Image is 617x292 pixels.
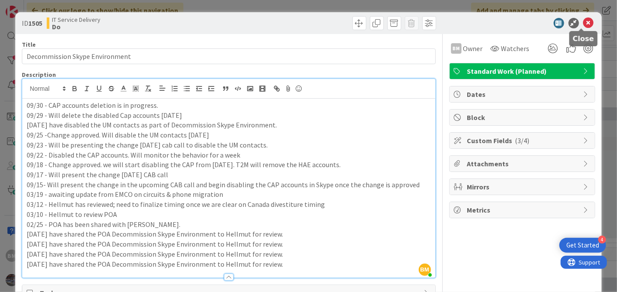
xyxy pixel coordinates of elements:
span: ID [22,18,42,28]
p: [DATE] have shared the POA Decommission Skype Environment to Hellmut for review. [27,239,431,249]
span: Metrics [467,205,579,215]
span: Custom Fields [467,135,579,146]
span: ( 3/4 ) [515,136,530,145]
span: Mirrors [467,182,579,192]
span: Description [22,71,56,79]
p: 09/15- Will present the change in the upcoming CAB call and begin disabling the CAP accounts in S... [27,180,431,190]
label: Title [22,41,36,48]
h5: Close [573,34,594,43]
span: BM [419,264,431,276]
p: 09/29 - Will delete the disabled Cap accounts [DATE] [27,110,431,120]
p: 03/12 - Hellmut has reviewed; need to finalize timing once we are clear on Canada divestiture timing [27,199,431,210]
span: Block [467,112,579,123]
div: BM [451,43,462,54]
p: 09/25 -Change approved. Will disable the UM contacts [DATE] [27,130,431,140]
input: type card name here... [22,48,435,64]
p: [DATE] have shared the POA Decommission Skype Environment to Hellmut for review. [27,259,431,269]
span: Watchers [501,43,530,54]
p: 09/18 - Change approved. we will start disabling the CAP from [DATE]. T2M will remove the HAE acc... [27,160,431,170]
p: [DATE] have shared the POA Decommission Skype Environment to Hellmut for review. [27,249,431,259]
span: Support [18,1,40,12]
b: 1505 [28,19,42,27]
span: Dates [467,89,579,100]
span: IT Service Delivery [52,16,100,23]
p: 09/30 - CAP accounts deletion is in progress. [27,100,431,110]
div: Open Get Started checklist, remaining modules: 4 [559,238,606,253]
p: 09/22 - Disabled the CAP accounts. Will monitor the behavior for a week [27,150,431,160]
p: 03/10 - Hellmut to review POA [27,210,431,220]
p: [DATE] have disabled the UM contacts as part of Decommission Skype Environment. [27,120,431,130]
span: Standard Work (Planned) [467,66,579,76]
p: [DATE] have shared the POA Decommission Skype Environment to Hellmut for review. [27,229,431,239]
div: Get Started [566,241,599,250]
span: Attachments [467,158,579,169]
p: 09/17 - Will present the change [DATE] CAB call [27,170,431,180]
div: 4 [598,236,606,244]
p: 02/25 - POA has been shared with [PERSON_NAME]. [27,220,431,230]
p: 03/19 - awaiting update from EMCO on circuits & phone migration [27,189,431,199]
p: 09/23 - Will be presenting the change [DATE] cab call to disable the UM contacts. [27,140,431,150]
b: Do [52,23,100,30]
span: Owner [463,43,483,54]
